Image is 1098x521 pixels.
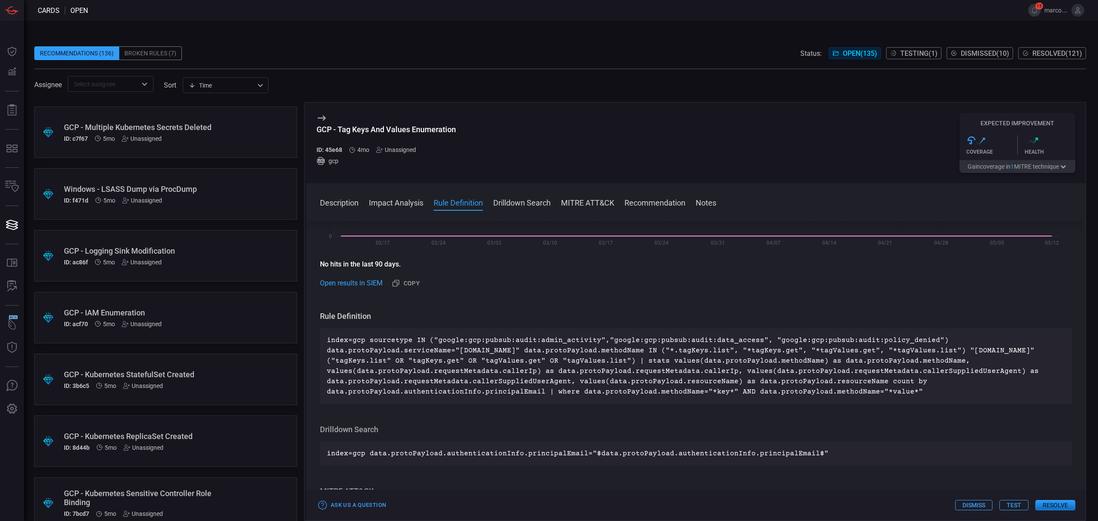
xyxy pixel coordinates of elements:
span: open [70,6,88,15]
text: 02/24 [431,240,446,246]
button: Detections [2,62,22,82]
button: Impact Analysis [369,197,423,207]
button: Wingman [2,314,22,335]
button: Copy [389,276,423,291]
h3: MITRE ATT&CK [320,486,1072,497]
span: Apr 07, 2025 8:44 AM [104,382,116,389]
text: 04/14 [822,240,836,246]
div: Time [189,81,255,90]
div: Health [1025,149,1076,155]
span: Open ( 135 ) [843,49,877,58]
div: Coverage [966,149,1017,155]
button: Dismiss [955,500,992,510]
button: Resolved(121) [1018,47,1086,59]
text: 04/07 [766,240,781,246]
h3: Rule Definition [320,311,1072,321]
text: 03/10 [543,240,557,246]
text: 0 [329,233,332,239]
button: Threat Intelligence [2,337,22,358]
text: 04/28 [934,240,948,246]
button: Drilldown Search [493,197,551,207]
div: Unassigned [123,510,163,517]
button: Ask Us A Question [2,376,22,396]
button: Inventory [2,176,22,197]
strong: No hits in the last 90 days. [320,260,401,268]
div: Unassigned [122,259,162,266]
div: GCP - Logging Sink Modification [64,246,235,255]
button: Open(135) [829,47,881,59]
button: Notes [696,197,716,207]
div: Broken Rules (7) [119,46,182,60]
div: Unassigned [376,146,416,153]
a: Open results in SIEM [320,278,383,288]
button: ALERT ANALYSIS [2,276,22,297]
button: MITRE ATT&CK [561,197,614,207]
button: MITRE - Detection Posture [2,138,22,159]
h5: Expected Improvement [959,120,1075,127]
p: index=gcp data.protoPayload.authenticationInfo.principalEmail="$data.protoPayload.authenticationI... [327,448,1065,459]
span: Apr 07, 2025 8:44 AM [105,444,117,451]
text: 03/03 [487,240,501,246]
button: Preferences [2,399,22,419]
button: Dashboard [2,41,22,62]
span: Apr 15, 2025 9:16 AM [103,197,115,204]
text: 04/21 [878,240,892,246]
span: Apr 07, 2025 8:44 AM [103,321,115,327]
div: Unassigned [124,444,163,451]
span: 15 [1035,3,1043,9]
h5: ID: f471d [64,197,88,204]
div: Unassigned [123,382,163,389]
div: Unassigned [122,135,162,142]
span: Apr 15, 2025 9:16 AM [103,135,115,142]
text: 05/05 [990,240,1004,246]
button: 15 [1028,4,1041,17]
button: Description [320,197,359,207]
span: Cards [38,6,60,15]
span: Apr 03, 2025 3:52 AM [104,510,116,517]
div: GCP - Tag Keys And Values Enumeration [317,125,456,134]
button: Ask Us a Question [317,499,388,512]
button: Testing(1) [886,47,941,59]
button: Recommendation [624,197,685,207]
h5: ID: c7f67 [64,135,88,142]
button: Test [999,500,1029,510]
span: 1 [1011,163,1014,170]
h5: ID: 3b6c5 [64,382,89,389]
h5: ID: acf70 [64,321,88,327]
button: Gaincoverage in1MITRE technique [959,160,1075,173]
div: GCP - Kubernetes Sensitive Controller Role Binding [64,489,235,507]
button: Reports [2,100,22,121]
button: Open [139,78,151,90]
span: Dismissed ( 10 ) [961,49,1009,58]
p: index=gcp sourcetype IN ("google:gcp:pubsub:audit:admin_activity","google:gcp:pubsub:audit:data_a... [327,335,1065,397]
div: GCP - Kubernetes ReplicaSet Created [64,432,235,441]
text: 03/24 [655,240,669,246]
text: 03/31 [711,240,725,246]
span: marco.[PERSON_NAME] [1044,7,1068,14]
input: Select assignee [70,79,137,89]
div: gcp [317,157,456,165]
label: sort [164,81,176,89]
button: Dismissed(10) [947,47,1013,59]
text: 05/12 [1045,240,1059,246]
h5: ID: 7bcd7 [64,510,89,517]
span: Resolved ( 121 ) [1032,49,1082,58]
div: GCP - Kubernetes StatefulSet Created [64,370,235,379]
div: GCP - IAM Enumeration [64,308,235,317]
button: Cards [2,215,22,235]
span: Testing ( 1 ) [900,49,938,58]
text: 03/17 [599,240,613,246]
text: 02/17 [376,240,390,246]
h5: ID: 8d44b [64,444,90,451]
span: Apr 07, 2025 8:44 AM [103,259,115,266]
h3: Drilldown Search [320,424,1072,435]
h5: ID: ac86f [64,259,88,266]
div: Recommendations (136) [34,46,119,60]
div: Windows - LSASS Dump via ProcDump [64,185,235,194]
span: May 14, 2025 3:24 AM [357,146,369,153]
div: Unassigned [122,321,162,327]
span: Assignee [34,81,62,89]
button: Rule Catalog [2,253,22,273]
span: Status: [800,49,822,58]
div: Unassigned [122,197,162,204]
